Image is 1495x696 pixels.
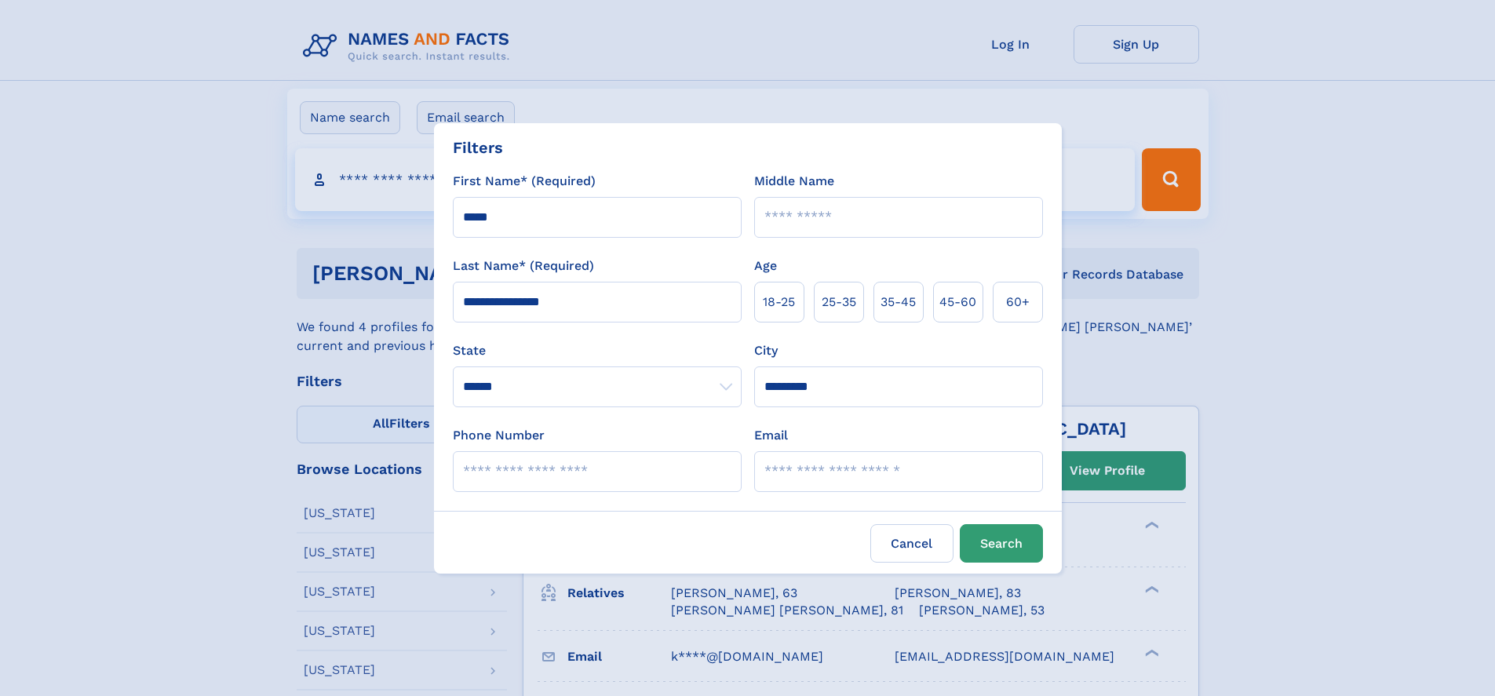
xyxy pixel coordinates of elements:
label: Phone Number [453,426,545,445]
button: Search [960,524,1043,563]
label: Age [754,257,777,275]
span: 18‑25 [763,293,795,312]
label: Cancel [870,524,954,563]
label: Last Name* (Required) [453,257,594,275]
label: State [453,341,742,360]
span: 45‑60 [939,293,976,312]
label: City [754,341,778,360]
label: Middle Name [754,172,834,191]
div: Filters [453,136,503,159]
span: 25‑35 [822,293,856,312]
span: 60+ [1006,293,1030,312]
label: First Name* (Required) [453,172,596,191]
span: 35‑45 [881,293,916,312]
label: Email [754,426,788,445]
